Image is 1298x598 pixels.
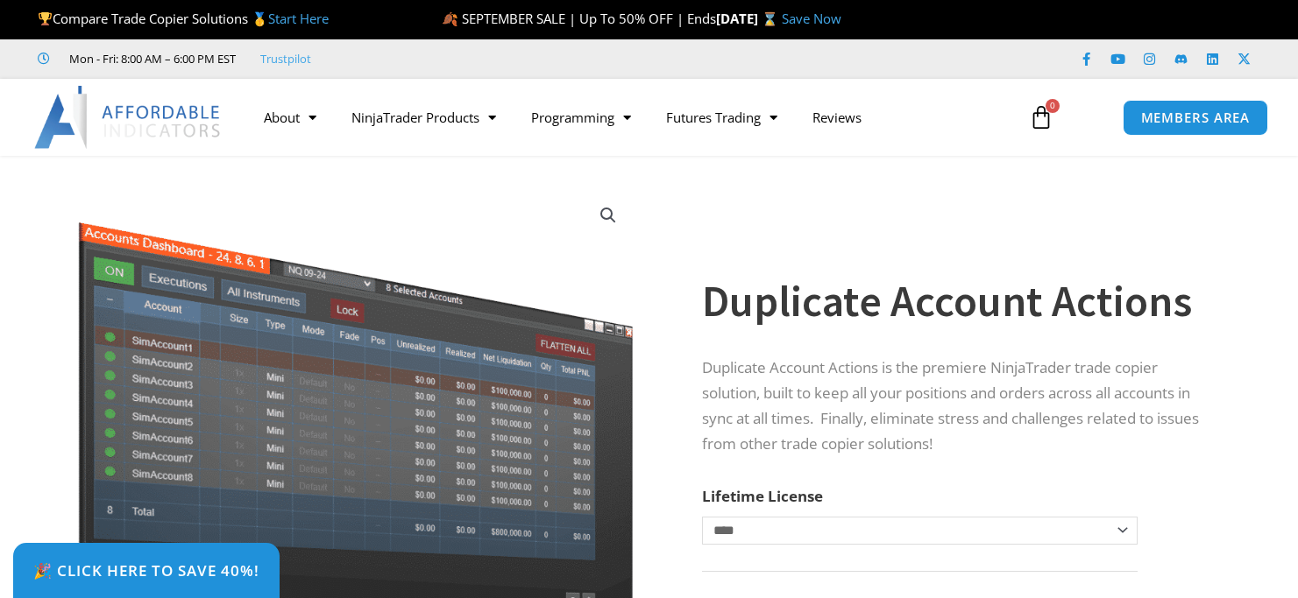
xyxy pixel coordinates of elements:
[65,48,236,69] span: Mon - Fri: 8:00 AM – 6:00 PM EST
[1141,111,1251,124] span: MEMBERS AREA
[514,97,649,137] a: Programming
[782,10,841,27] a: Save Now
[246,97,1012,137] nav: Menu
[1123,100,1269,136] a: MEMBERS AREA
[246,97,334,137] a: About
[442,10,716,27] span: 🍂 SEPTEMBER SALE | Up To 50% OFF | Ends
[795,97,879,137] a: Reviews
[33,563,259,578] span: 🎉 Click Here to save 40%!
[39,12,52,25] img: 🏆
[592,200,624,231] a: View full-screen image gallery
[1046,99,1060,113] span: 0
[702,486,823,506] label: Lifetime License
[13,543,280,598] a: 🎉 Click Here to save 40%!
[702,355,1214,457] p: Duplicate Account Actions is the premiere NinjaTrader trade copier solution, built to keep all yo...
[268,10,329,27] a: Start Here
[649,97,795,137] a: Futures Trading
[334,97,514,137] a: NinjaTrader Products
[260,48,311,69] a: Trustpilot
[34,86,223,149] img: LogoAI | Affordable Indicators – NinjaTrader
[1003,92,1080,143] a: 0
[702,271,1214,332] h1: Duplicate Account Actions
[38,10,329,27] span: Compare Trade Copier Solutions 🥇
[716,10,782,27] strong: [DATE] ⌛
